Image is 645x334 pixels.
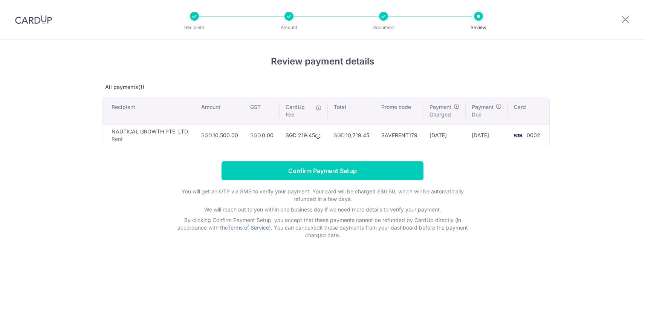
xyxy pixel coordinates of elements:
[172,206,473,213] p: We will reach out to you within one business day if we need more details to verify your payment.
[596,311,637,330] iframe: Opens a widget where you can find more information
[375,124,423,146] td: SAVERENT179
[375,97,423,124] th: Promo code
[102,97,195,124] th: Recipient
[172,216,473,239] p: By clicking Confirm Payment Setup, you accept that these payments cannot be refunded by CardUp di...
[510,131,525,140] img: <span class="translation_missing" title="translation missing: en.account_steps.new_confirm_form.b...
[250,132,261,138] span: SGD
[451,24,506,31] p: Review
[15,15,52,24] img: CardUp
[527,132,540,138] span: 0002
[508,97,549,124] th: Card
[328,124,375,146] td: 10,719.45
[244,124,280,146] td: 0.00
[102,83,543,91] p: All payments(1)
[222,161,423,180] input: Confirm Payment Setup
[244,97,280,124] th: GST
[228,224,269,231] a: Terms of Service
[429,103,451,118] span: Payment Charged
[112,135,189,143] p: Rent
[167,24,222,31] p: Recipient
[201,132,212,138] span: SGD
[102,55,543,68] h4: Review payment details
[286,103,312,118] span: CardUp Fee
[334,132,345,138] span: SGD
[261,24,317,31] p: Amount
[280,124,328,146] td: SGD 219.45
[195,97,244,124] th: Amount
[328,97,375,124] th: Total
[423,124,466,146] td: [DATE]
[466,124,508,146] td: [DATE]
[172,188,473,203] p: You will get an OTP via SMS to verify your payment. Your card will be charged S$0.50, which will ...
[195,124,244,146] td: 10,500.00
[472,103,494,118] span: Payment Due
[102,124,195,146] td: NAUTICAL GROWTH PTE. LTD.
[356,24,411,31] p: Document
